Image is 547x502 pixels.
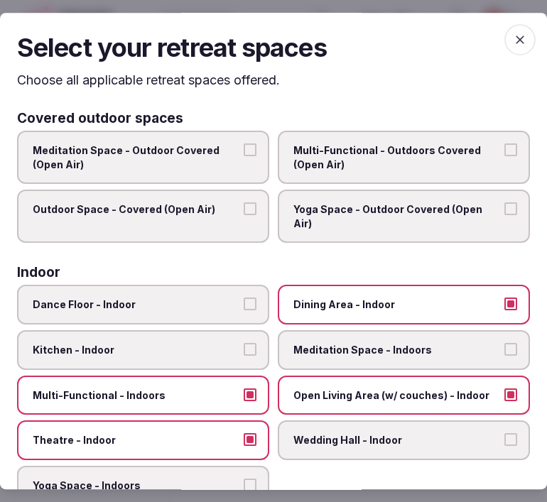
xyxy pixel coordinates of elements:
button: Theatre - Indoor [244,433,256,446]
button: Wedding Hall - Indoor [504,433,517,446]
span: Theatre - Indoor [33,433,239,447]
span: Kitchen - Indoor [33,343,239,357]
h3: Covered outdoor spaces [17,111,183,125]
button: Multi-Functional - Indoors [244,388,256,401]
button: Multi-Functional - Outdoors Covered (Open Air) [504,143,517,156]
p: Choose all applicable retreat spaces offered. [17,71,530,89]
button: Dance Floor - Indoor [244,298,256,311]
h3: Indoor [17,266,60,280]
span: Yoga Space - Indoors [33,479,239,493]
span: Wedding Hall - Indoor [293,433,500,447]
button: Kitchen - Indoor [244,343,256,356]
span: Multi-Functional - Indoors [33,388,239,403]
span: Dining Area - Indoor [293,298,500,312]
h2: Select your retreat spaces [17,30,530,65]
span: Outdoor Space - Covered (Open Air) [33,202,239,217]
span: Meditation Space - Outdoor Covered (Open Air) [33,143,239,171]
span: Yoga Space - Outdoor Covered (Open Air) [293,202,500,230]
button: Yoga Space - Indoors [244,479,256,491]
button: Dining Area - Indoor [504,298,517,311]
button: Outdoor Space - Covered (Open Air) [244,202,256,215]
button: Meditation Space - Outdoor Covered (Open Air) [244,143,256,156]
span: Meditation Space - Indoors [293,343,500,357]
button: Yoga Space - Outdoor Covered (Open Air) [504,202,517,215]
button: Open Living Area (w/ couches) - Indoor [504,388,517,401]
button: Meditation Space - Indoors [504,343,517,356]
span: Dance Floor - Indoor [33,298,239,312]
span: Multi-Functional - Outdoors Covered (Open Air) [293,143,500,171]
span: Open Living Area (w/ couches) - Indoor [293,388,500,403]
